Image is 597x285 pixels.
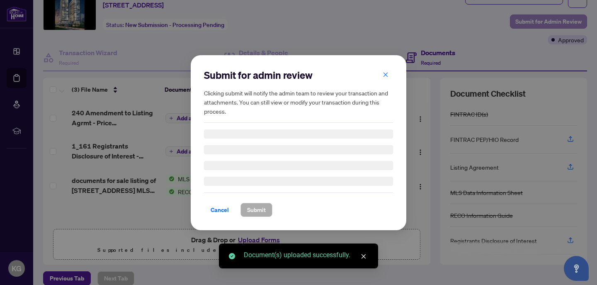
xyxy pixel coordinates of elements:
[359,252,368,261] a: Close
[229,253,235,259] span: check-circle
[383,71,388,77] span: close
[564,256,589,281] button: Open asap
[240,203,272,217] button: Submit
[204,88,393,116] h5: Clicking submit will notify the admin team to review your transaction and attachments. You can st...
[244,250,368,260] div: Document(s) uploaded successfully.
[204,203,235,217] button: Cancel
[211,203,229,217] span: Cancel
[361,253,366,259] span: close
[204,68,393,82] h2: Submit for admin review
